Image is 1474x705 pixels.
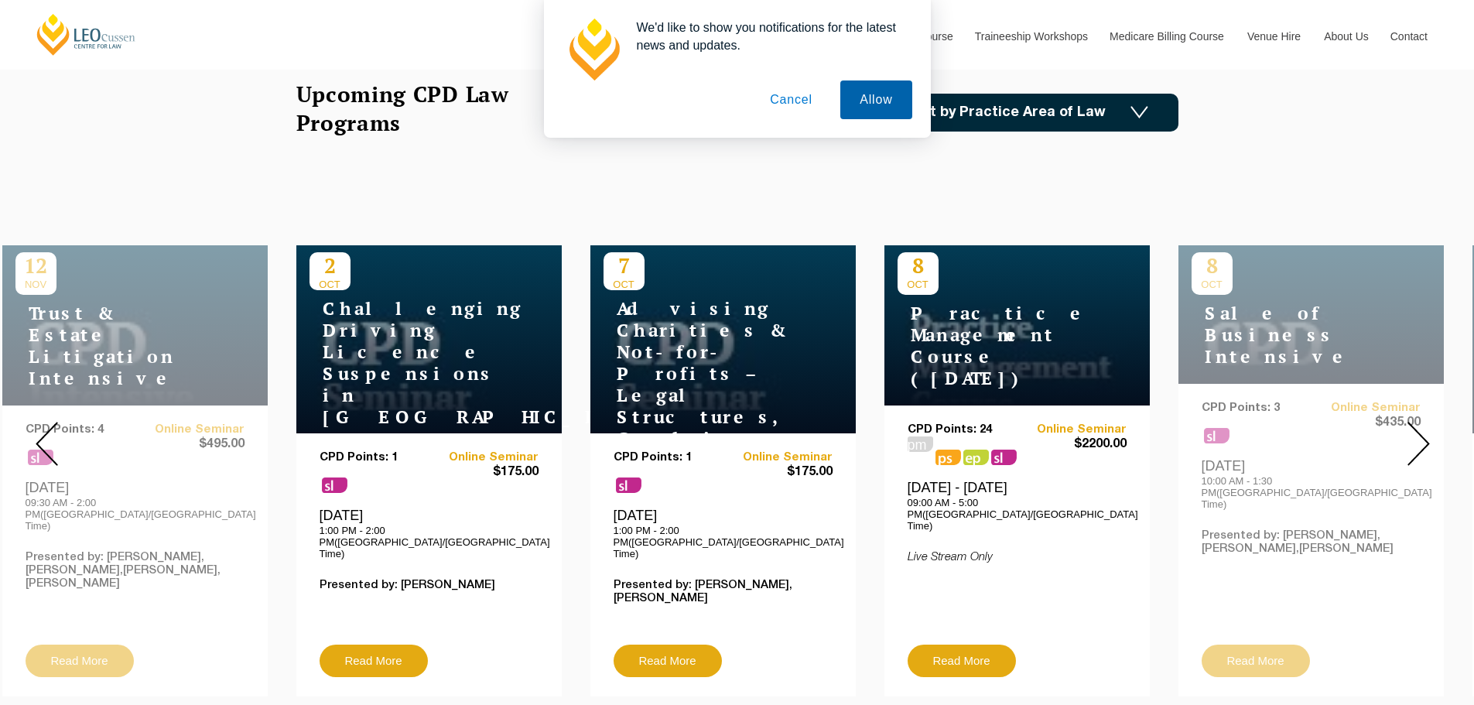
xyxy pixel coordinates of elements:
[908,436,933,452] span: pm
[429,451,539,464] a: Online Seminar
[908,479,1127,532] div: [DATE] - [DATE]
[320,579,539,592] p: Presented by: [PERSON_NAME]
[320,507,539,560] div: [DATE]
[310,298,503,428] h4: Challenging Driving Licence Suspensions in [GEOGRAPHIC_DATA]
[320,451,429,464] p: CPD Points: 1
[840,80,911,119] button: Allow
[429,464,539,481] span: $175.00
[614,645,722,677] a: Read More
[898,252,939,279] p: 8
[614,507,833,560] div: [DATE]
[604,298,797,493] h4: Advising Charities & Not-for-Profits – Legal Structures, Compliance & Risk Management
[908,645,1016,677] a: Read More
[935,450,961,465] span: ps
[320,525,539,560] p: 1:00 PM - 2:00 PM([GEOGRAPHIC_DATA]/[GEOGRAPHIC_DATA] Time)
[310,252,351,279] p: 2
[1407,422,1430,466] img: Next
[908,423,1017,436] p: CPD Points: 24
[36,422,58,466] img: Prev
[604,279,645,290] span: OCT
[614,579,833,605] p: Presented by: [PERSON_NAME],[PERSON_NAME]
[908,497,1127,532] p: 09:00 AM - 5:00 PM([GEOGRAPHIC_DATA]/[GEOGRAPHIC_DATA] Time)
[604,252,645,279] p: 7
[898,303,1091,389] h4: Practice Management Course ([DATE])
[723,451,833,464] a: Online Seminar
[310,279,351,290] span: OCT
[963,450,989,465] span: ps
[908,551,1127,564] p: Live Stream Only
[616,477,641,493] span: sl
[1017,436,1127,453] span: $2200.00
[991,450,1017,465] span: sl
[614,451,723,464] p: CPD Points: 1
[898,279,939,290] span: OCT
[322,477,347,493] span: sl
[624,19,912,54] div: We'd like to show you notifications for the latest news and updates.
[751,80,832,119] button: Cancel
[1017,423,1127,436] a: Online Seminar
[614,525,833,560] p: 1:00 PM - 2:00 PM([GEOGRAPHIC_DATA]/[GEOGRAPHIC_DATA] Time)
[320,645,428,677] a: Read More
[563,19,624,80] img: notification icon
[723,464,833,481] span: $175.00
